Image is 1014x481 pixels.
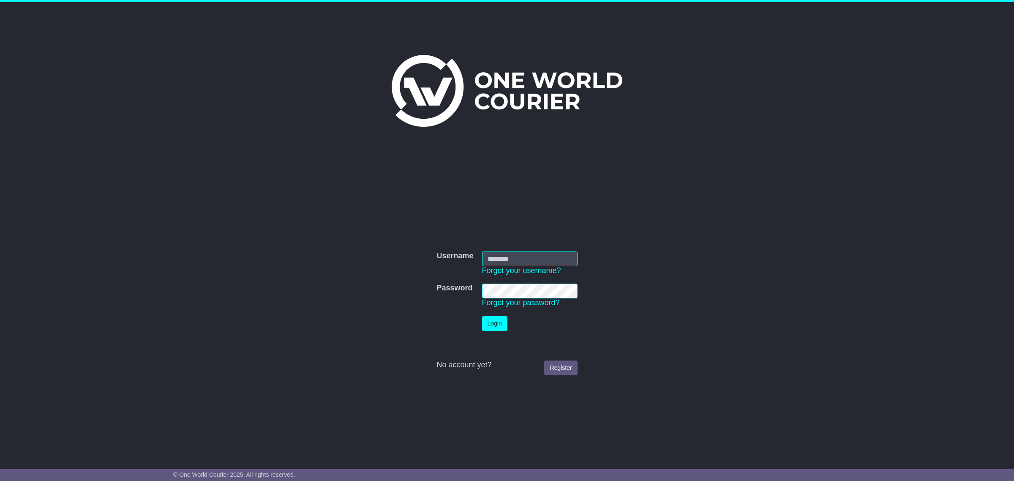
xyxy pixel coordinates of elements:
[482,298,560,307] a: Forgot your password?
[173,471,295,478] span: © One World Courier 2025. All rights reserved.
[436,251,473,261] label: Username
[482,316,507,331] button: Login
[392,55,622,127] img: One World
[436,284,472,293] label: Password
[482,266,561,275] a: Forgot your username?
[544,361,577,375] a: Register
[436,361,577,370] div: No account yet?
